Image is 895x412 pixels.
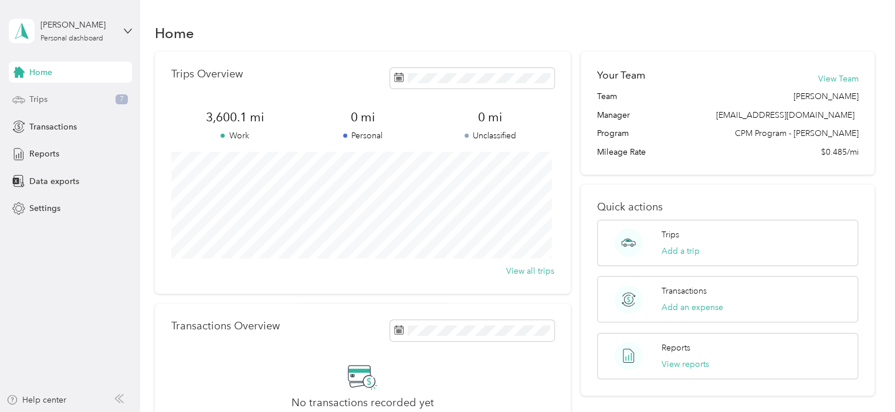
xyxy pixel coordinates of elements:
[291,397,434,409] h2: No transactions recorded yet
[171,68,243,80] p: Trips Overview
[426,109,554,125] span: 0 mi
[29,148,59,160] span: Reports
[793,90,858,103] span: [PERSON_NAME]
[29,66,52,79] span: Home
[155,27,194,39] h1: Home
[299,130,426,142] p: Personal
[597,127,629,139] span: Program
[29,121,77,133] span: Transactions
[829,346,895,412] iframe: Everlance-gr Chat Button Frame
[662,301,723,314] button: Add an expense
[597,109,630,121] span: Manager
[171,130,299,142] p: Work
[662,358,709,370] button: View reports
[662,342,690,354] p: Reports
[6,394,66,406] button: Help center
[716,110,854,120] span: [EMAIL_ADDRESS][DOMAIN_NAME]
[29,175,79,188] span: Data exports
[40,19,114,31] div: [PERSON_NAME]
[426,130,554,142] p: Unclassified
[734,127,858,139] span: CPM Program - [PERSON_NAME]
[29,93,48,105] span: Trips
[662,229,679,241] p: Trips
[662,285,707,297] p: Transactions
[29,202,60,214] span: Settings
[597,90,617,103] span: Team
[597,68,645,83] h2: Your Team
[299,109,426,125] span: 0 mi
[116,94,128,105] span: 7
[171,109,299,125] span: 3,600.1 mi
[506,265,554,277] button: View all trips
[597,201,858,213] p: Quick actions
[818,73,858,85] button: View Team
[171,320,280,332] p: Transactions Overview
[821,146,858,158] span: $0.485/mi
[40,35,103,42] div: Personal dashboard
[597,146,646,158] span: Mileage Rate
[662,245,700,257] button: Add a trip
